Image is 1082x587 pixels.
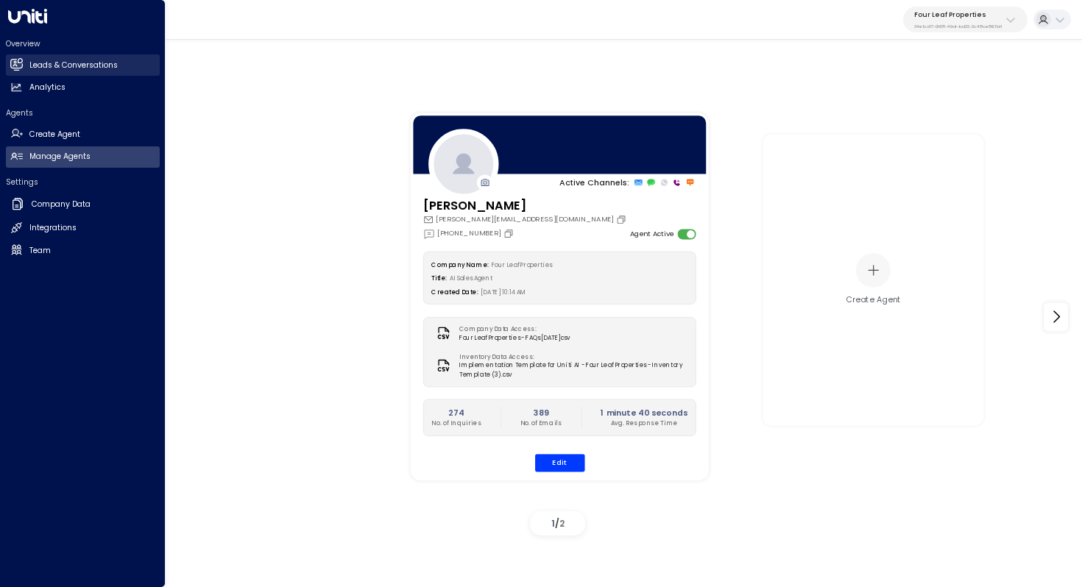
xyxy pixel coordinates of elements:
[559,177,629,188] p: Active Channels:
[29,82,66,93] h2: Analytics
[6,218,160,239] a: Integrations
[559,517,565,530] span: 2
[601,407,687,419] h2: 1 minute 40 seconds
[459,361,687,379] span: Implementation Template for Uniti AI - Four Leaf Properties - Inventory Template (3).csv
[431,419,481,427] p: No. of Inquiries
[551,517,555,530] span: 1
[29,245,51,257] h2: Team
[481,288,526,296] span: [DATE] 10:14 AM
[6,38,160,49] h2: Overview
[6,107,160,118] h2: Agents
[459,324,565,333] label: Company Data Access:
[459,352,682,361] label: Inventory Data Access:
[616,214,629,224] button: Copy
[431,288,478,296] label: Created Date:
[6,77,160,99] a: Analytics
[601,419,687,427] p: Avg. Response Time
[6,124,160,145] a: Create Agent
[846,294,901,306] div: Create Agent
[534,453,584,472] button: Edit
[6,54,160,76] a: Leads & Conversations
[903,7,1028,32] button: Four Leaf Properties34e1cd17-0f68-49af-bd32-3c48ce8611d1
[520,407,562,419] h2: 389
[431,260,488,268] label: Company Name:
[459,333,570,342] span: Four Leaf Properties - FAQs [DATE]csv
[29,151,91,163] h2: Manage Agents
[6,146,160,168] a: Manage Agents
[431,274,447,282] label: Title:
[29,60,118,71] h2: Leads & Conversations
[6,240,160,261] a: Team
[32,199,91,210] h2: Company Data
[450,274,493,282] span: AI Sales Agent
[29,222,77,234] h2: Integrations
[629,229,673,239] label: Agent Active
[6,177,160,188] h2: Settings
[422,227,516,239] div: [PHONE_NUMBER]
[29,129,80,140] h2: Create Agent
[422,196,629,214] h3: [PERSON_NAME]
[422,214,629,224] div: [PERSON_NAME][EMAIL_ADDRESS][DOMAIN_NAME]
[914,24,1002,29] p: 34e1cd17-0f68-49af-bd32-3c48ce8611d1
[520,419,562,427] p: No. of Emails
[6,193,160,216] a: Company Data
[431,407,481,419] h2: 274
[530,511,585,536] div: /
[914,10,1002,19] p: Four Leaf Properties
[491,260,551,268] span: Four Leaf Properties
[503,228,517,238] button: Copy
